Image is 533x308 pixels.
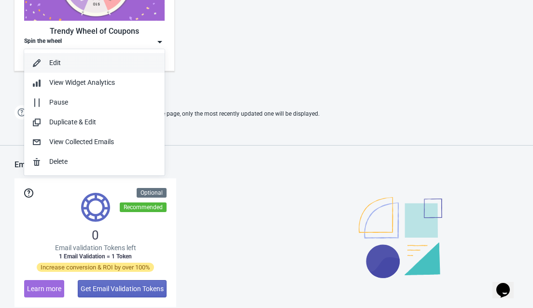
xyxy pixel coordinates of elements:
[155,37,165,47] img: dropdown.png
[49,137,157,147] div: View Collected Emails
[49,58,157,68] div: Edit
[55,243,136,253] span: Email validation Tokens left
[137,188,167,198] div: Optional
[24,132,165,152] button: View Collected Emails
[24,112,165,132] button: Duplicate & Edit
[24,26,165,37] div: Trendy Wheel of Coupons
[24,280,64,297] button: Learn more
[14,105,29,120] img: help.png
[78,280,167,297] button: Get Email Validation Tokens
[24,37,62,47] div: Spin the wheel
[49,117,157,127] div: Duplicate & Edit
[24,73,165,93] button: View Widget Analytics
[49,97,157,107] div: Pause
[27,285,61,293] span: Learn more
[359,197,442,278] img: illustration.svg
[120,202,167,212] div: Recommended
[492,269,523,298] iframe: chat widget
[24,93,165,112] button: Pause
[81,285,164,293] span: Get Email Validation Tokens
[92,228,99,243] span: 0
[24,53,165,73] button: Edit
[81,193,110,222] img: tokens.svg
[49,157,157,167] div: Delete
[49,79,115,86] span: View Widget Analytics
[24,152,165,172] button: Delete
[37,263,154,272] span: Increase conversion & ROI by over 100%
[59,253,132,260] span: 1 Email Validation = 1 Token
[34,106,320,122] span: If two Widgets are enabled and targeting the same page, only the most recently updated one will b...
